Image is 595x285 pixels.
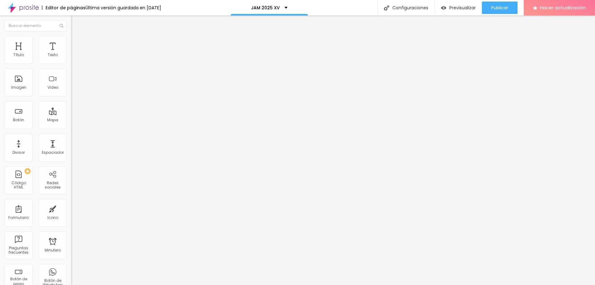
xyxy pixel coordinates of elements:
font: Previsualizar [449,5,476,11]
font: Redes sociales [45,180,61,190]
font: Icono [47,215,58,220]
img: Icono [59,24,63,28]
button: Publicar [482,2,518,14]
font: Imagen [11,85,26,90]
font: Video [47,85,58,90]
font: Formulario [8,215,29,220]
font: Botón [13,117,24,122]
img: Icono [384,5,389,11]
font: Minutero [45,247,61,253]
img: view-1.svg [441,5,446,11]
font: Editor de páginas [46,5,86,11]
font: Mapa [47,117,58,122]
font: Publicar [491,5,508,11]
font: Código HTML [11,180,26,190]
font: Texto [48,52,58,57]
font: JAM 2025 XV [251,5,280,11]
font: Última versión guardada en [DATE] [86,5,161,11]
iframe: Editor [71,16,595,285]
button: Previsualizar [435,2,482,14]
font: Preguntas frecuentes [9,245,29,255]
font: Hacer actualización [540,4,586,11]
input: Buscar elemento [5,20,67,31]
font: Título [13,52,24,57]
font: Divisor [12,150,25,155]
font: Configuraciones [392,5,428,11]
font: Espaciador [42,150,64,155]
